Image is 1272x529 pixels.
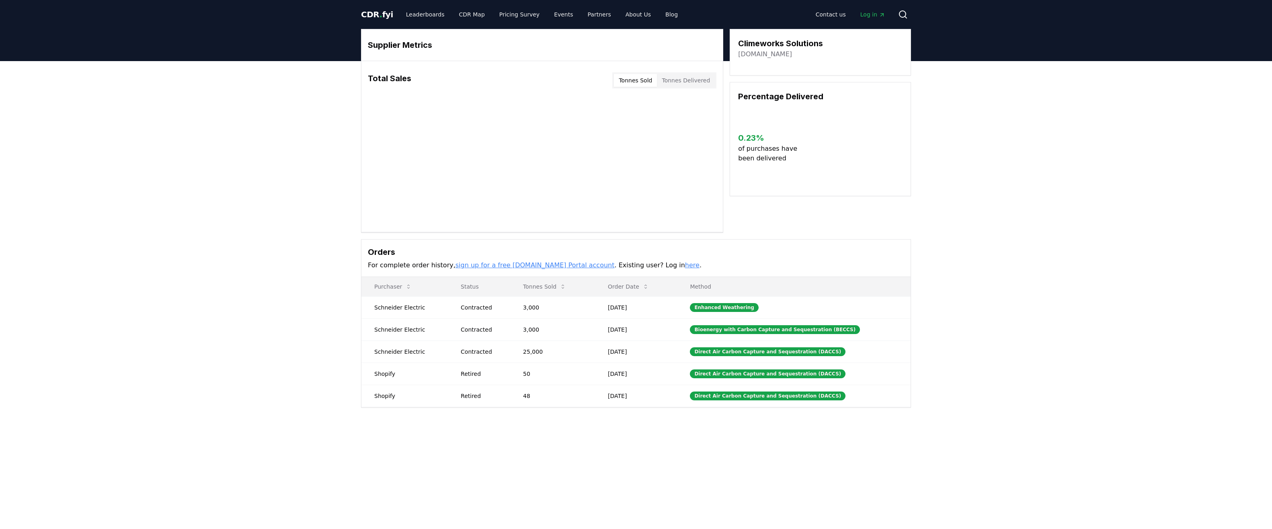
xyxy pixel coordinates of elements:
[361,318,448,340] td: Schneider Electric
[595,296,677,318] td: [DATE]
[595,385,677,407] td: [DATE]
[659,7,684,22] a: Blog
[368,279,418,295] button: Purchaser
[361,363,448,385] td: Shopify
[361,340,448,363] td: Schneider Electric
[619,7,657,22] a: About Us
[380,10,382,19] span: .
[685,261,700,269] a: here
[690,347,845,356] div: Direct Air Carbon Capture and Sequestration (DACCS)
[690,325,860,334] div: Bioenergy with Carbon Capture and Sequestration (BECCS)
[461,303,504,312] div: Contracted
[690,369,845,378] div: Direct Air Carbon Capture and Sequestration (DACCS)
[454,283,504,291] p: Status
[614,74,657,87] button: Tonnes Sold
[517,279,572,295] button: Tonnes Sold
[400,7,684,22] nav: Main
[461,348,504,356] div: Contracted
[400,7,451,22] a: Leaderboards
[510,363,595,385] td: 50
[455,261,615,269] a: sign up for a free [DOMAIN_NAME] Portal account
[657,74,715,87] button: Tonnes Delivered
[854,7,892,22] a: Log in
[595,340,677,363] td: [DATE]
[461,392,504,400] div: Retired
[690,303,759,312] div: Enhanced Weathering
[368,39,716,51] h3: Supplier Metrics
[690,392,845,400] div: Direct Air Carbon Capture and Sequestration (DACCS)
[510,296,595,318] td: 3,000
[368,72,411,88] h3: Total Sales
[860,10,885,18] span: Log in
[368,246,904,258] h3: Orders
[368,260,904,270] p: For complete order history, . Existing user? Log in .
[461,326,504,334] div: Contracted
[548,7,579,22] a: Events
[738,49,792,59] a: [DOMAIN_NAME]
[510,340,595,363] td: 25,000
[595,363,677,385] td: [DATE]
[510,318,595,340] td: 3,000
[601,279,655,295] button: Order Date
[809,7,892,22] nav: Main
[809,7,852,22] a: Contact us
[738,37,823,49] h3: Climeworks Solutions
[453,7,491,22] a: CDR Map
[510,385,595,407] td: 48
[738,144,804,163] p: of purchases have been delivered
[738,90,903,103] h3: Percentage Delivered
[361,385,448,407] td: Shopify
[361,9,393,20] a: CDR.fyi
[581,7,618,22] a: Partners
[461,370,504,378] div: Retired
[683,283,904,291] p: Method
[361,10,393,19] span: CDR fyi
[493,7,546,22] a: Pricing Survey
[738,132,804,144] h3: 0.23 %
[595,318,677,340] td: [DATE]
[361,296,448,318] td: Schneider Electric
